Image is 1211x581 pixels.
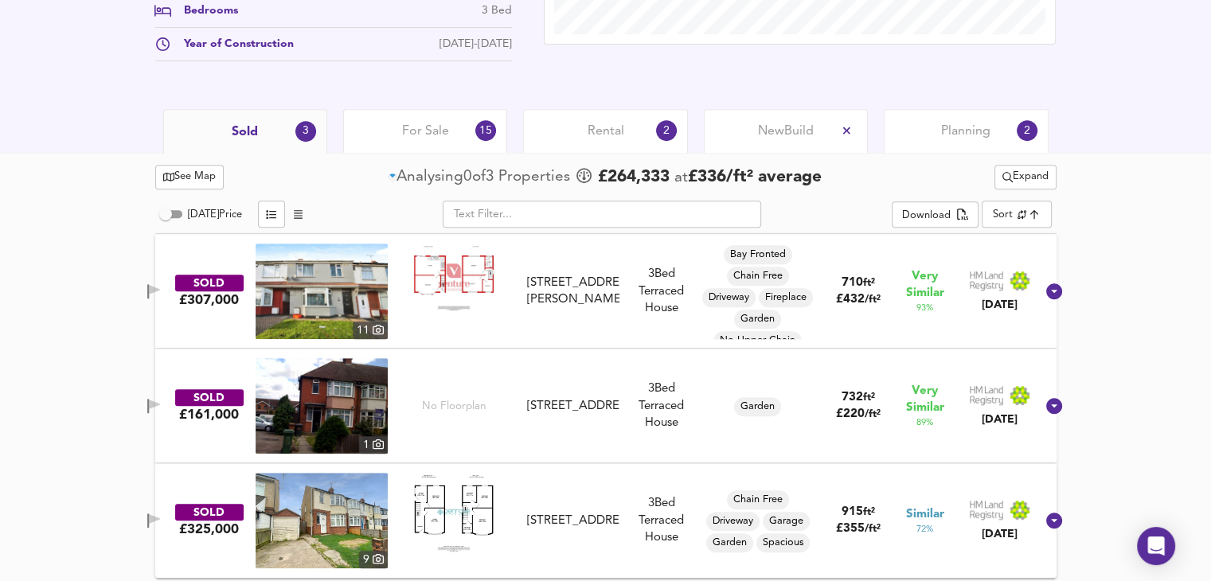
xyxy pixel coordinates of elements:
[526,275,619,309] div: [STREET_ADDRESS][PERSON_NAME]
[864,409,880,419] span: / ft²
[520,513,625,529] div: 76 Black Swan Lane, LU3 2LX
[1017,120,1037,141] div: 2
[916,523,933,536] span: 72 %
[256,358,388,454] a: property thumbnail 1
[724,245,792,264] div: Bay Fronted
[295,121,316,142] div: 3
[862,507,874,517] span: ft²
[734,400,781,414] span: Garden
[439,36,512,53] div: [DATE]-[DATE]
[706,533,753,552] div: Garden
[969,500,1031,521] img: Land Registry
[841,277,862,289] span: 710
[626,495,697,546] div: 3 Bed Terraced House
[155,234,1057,349] div: SOLD£307,000 property thumbnail 11 Floorplan[STREET_ADDRESS][PERSON_NAME]3Bed Terraced HouseBay F...
[359,551,388,568] div: 9
[941,123,990,140] span: Planning
[171,2,238,19] div: Bedrooms
[724,248,792,262] span: Bay Fronted
[256,473,388,568] a: property thumbnail 9
[674,170,688,185] span: at
[256,244,388,339] a: property thumbnail 11
[1002,168,1049,186] span: Expand
[864,294,880,305] span: / ft²
[155,349,1057,463] div: SOLD£161,000 property thumbnail 1 No Floorplan[STREET_ADDRESS]3Bed Terraced HouseGarden732ft²£220...
[706,536,753,550] span: Garden
[864,524,880,534] span: / ft²
[916,416,933,429] span: 89 %
[734,312,781,326] span: Garden
[756,533,810,552] div: Spacious
[406,473,502,552] img: Floorplan
[175,504,244,521] div: SOLD
[175,389,244,406] div: SOLD
[179,291,239,309] div: £307,000
[188,209,242,220] span: [DATE] Price
[994,165,1057,189] button: Expand
[994,165,1057,189] div: split button
[443,201,761,228] input: Text Filter...
[993,207,1013,222] div: Sort
[406,244,502,310] img: Floorplan
[969,271,1031,291] img: Land Registry
[727,267,789,286] div: Chain Free
[598,166,670,189] span: £ 264,333
[892,201,979,228] button: Download
[179,406,239,423] div: £161,000
[906,383,944,416] span: Very Similar
[713,333,802,348] span: No Upper Chain
[713,331,802,350] div: No Upper Chain
[734,397,781,416] div: Garden
[402,123,449,140] span: For Sale
[969,411,1031,427] div: [DATE]
[256,244,388,339] img: property thumbnail
[475,120,496,141] div: 15
[841,392,862,404] span: 732
[906,268,944,302] span: Very Similar
[902,207,951,225] div: Download
[916,302,933,314] span: 93 %
[1137,527,1175,565] div: Open Intercom Messenger
[1045,396,1064,415] svg: Show Details
[626,266,697,317] div: 3 Bed Terraced House
[892,201,979,228] div: split button
[1045,511,1064,530] svg: Show Details
[179,521,239,538] div: £325,000
[702,290,756,305] span: Driveway
[175,275,244,291] div: SOLD
[526,398,619,415] div: [STREET_ADDRESS]
[727,269,789,283] span: Chain Free
[862,392,874,403] span: ft²
[702,288,756,307] div: Driveway
[835,523,880,535] span: £ 355
[232,123,258,141] span: Sold
[763,512,810,531] div: Garage
[626,380,697,431] div: 3 Bed Terraced House
[588,123,624,140] span: Rental
[862,278,874,288] span: ft²
[969,297,1031,313] div: [DATE]
[969,385,1031,406] img: Land Registry
[706,512,760,531] div: Driveway
[463,166,472,188] span: 0
[759,290,813,305] span: Fireplace
[706,514,760,528] span: Driveway
[256,358,388,454] img: property thumbnail
[486,166,494,188] span: 3
[520,275,625,309] div: 5 Nunnery Lane, LU3 1XA
[482,2,512,19] div: 3 Bed
[520,398,625,415] div: 8 Trinity Road, LU3 1TP
[359,436,388,454] div: 1
[1045,282,1064,301] svg: Show Details
[353,322,388,339] div: 11
[756,536,810,550] span: Spacious
[835,294,880,306] span: £ 432
[155,165,225,189] button: See Map
[835,408,880,420] span: £ 220
[969,526,1031,542] div: [DATE]
[841,506,862,518] span: 915
[389,166,574,188] div: of Propert ies
[727,493,789,507] span: Chain Free
[906,506,944,523] span: Similar
[758,123,814,140] span: New Build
